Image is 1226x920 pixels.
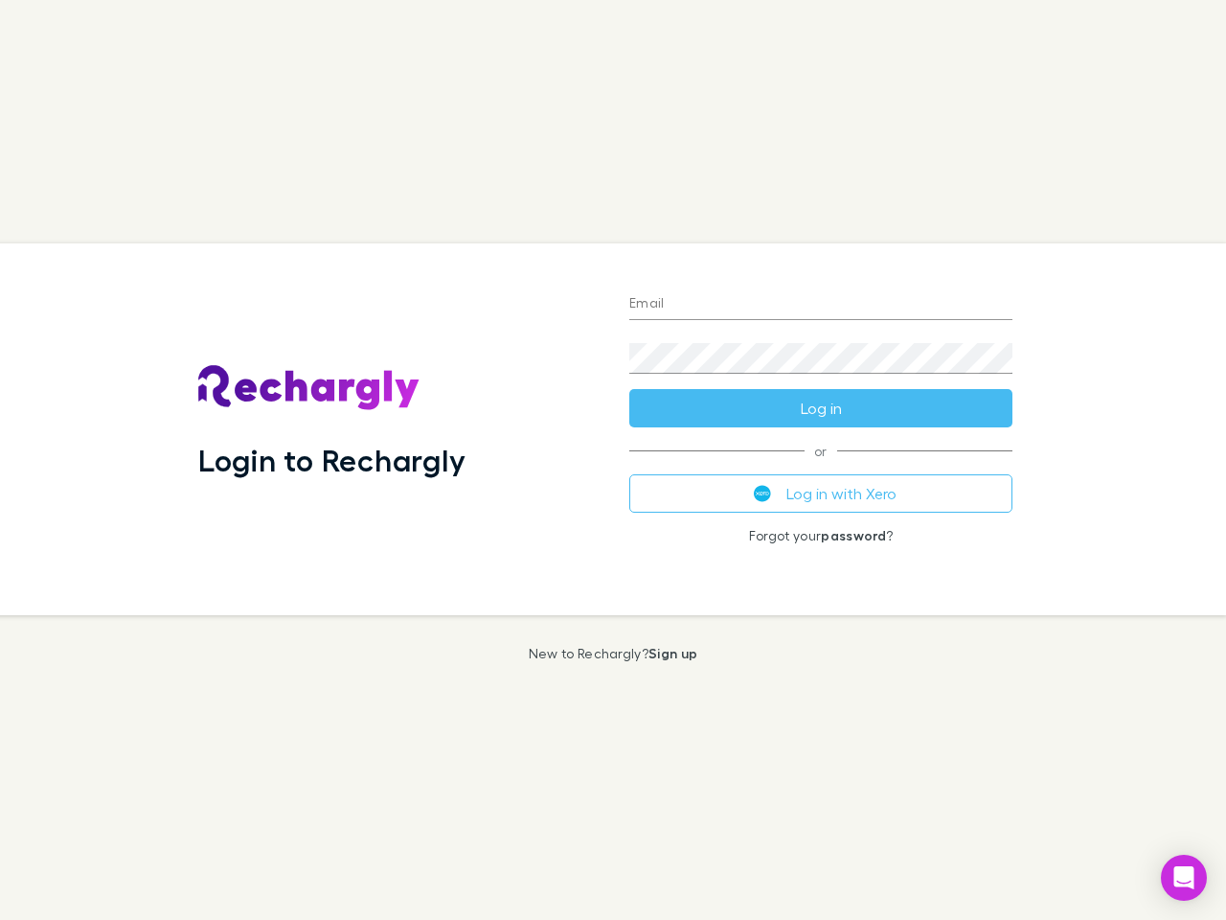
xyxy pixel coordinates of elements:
button: Log in with Xero [629,474,1012,513]
img: Xero's logo [754,485,771,502]
h1: Login to Rechargly [198,442,465,478]
p: Forgot your ? [629,528,1012,543]
p: New to Rechargly? [529,646,698,661]
img: Rechargly's Logo [198,365,420,411]
span: or [629,450,1012,451]
div: Open Intercom Messenger [1161,855,1207,901]
a: password [821,527,886,543]
a: Sign up [648,645,697,661]
button: Log in [629,389,1012,427]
